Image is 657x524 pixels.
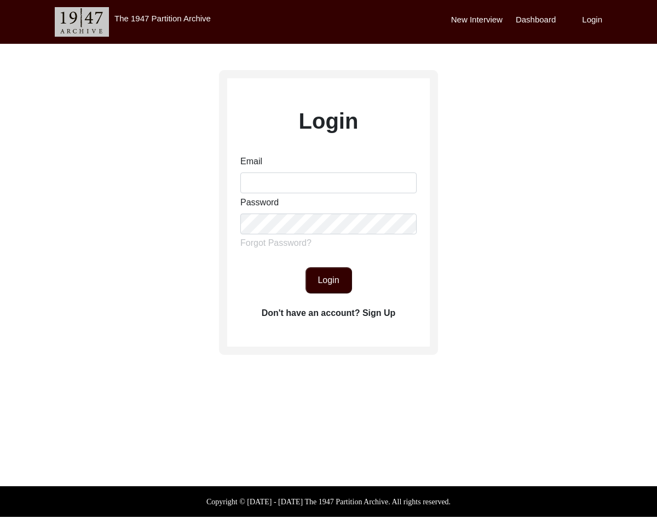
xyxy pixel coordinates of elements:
[306,267,352,293] button: Login
[240,155,262,168] label: Email
[206,496,451,508] label: Copyright © [DATE] - [DATE] The 1947 Partition Archive. All rights reserved.
[240,237,312,250] label: Forgot Password?
[114,14,211,23] label: The 1947 Partition Archive
[582,14,602,26] label: Login
[516,14,556,26] label: Dashboard
[55,7,109,37] img: header-logo.png
[240,196,279,209] label: Password
[451,14,503,26] label: New Interview
[262,307,396,320] label: Don't have an account? Sign Up
[299,105,359,137] label: Login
